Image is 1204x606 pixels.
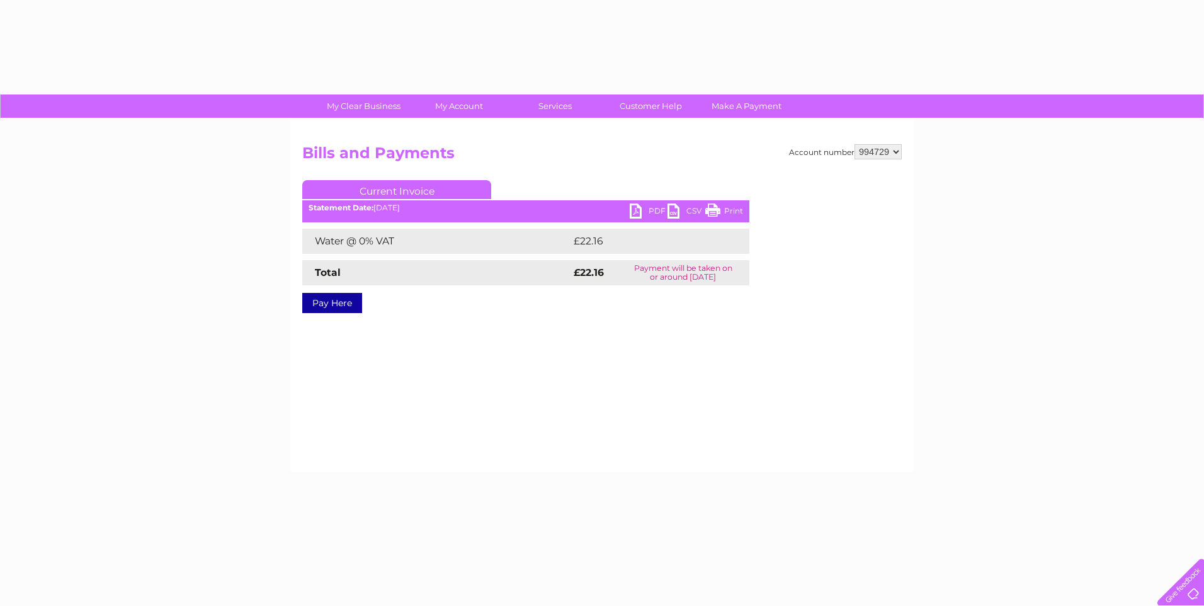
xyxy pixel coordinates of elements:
[302,203,749,212] div: [DATE]
[309,203,373,212] b: Statement Date:
[302,144,902,168] h2: Bills and Payments
[667,203,705,222] a: CSV
[315,266,341,278] strong: Total
[302,229,571,254] td: Water @ 0% VAT
[302,293,362,313] a: Pay Here
[302,180,491,199] a: Current Invoice
[571,229,723,254] td: £22.16
[705,203,743,222] a: Print
[407,94,511,118] a: My Account
[695,94,798,118] a: Make A Payment
[503,94,607,118] a: Services
[617,260,749,285] td: Payment will be taken on or around [DATE]
[599,94,703,118] a: Customer Help
[630,203,667,222] a: PDF
[312,94,416,118] a: My Clear Business
[574,266,604,278] strong: £22.16
[789,144,902,159] div: Account number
